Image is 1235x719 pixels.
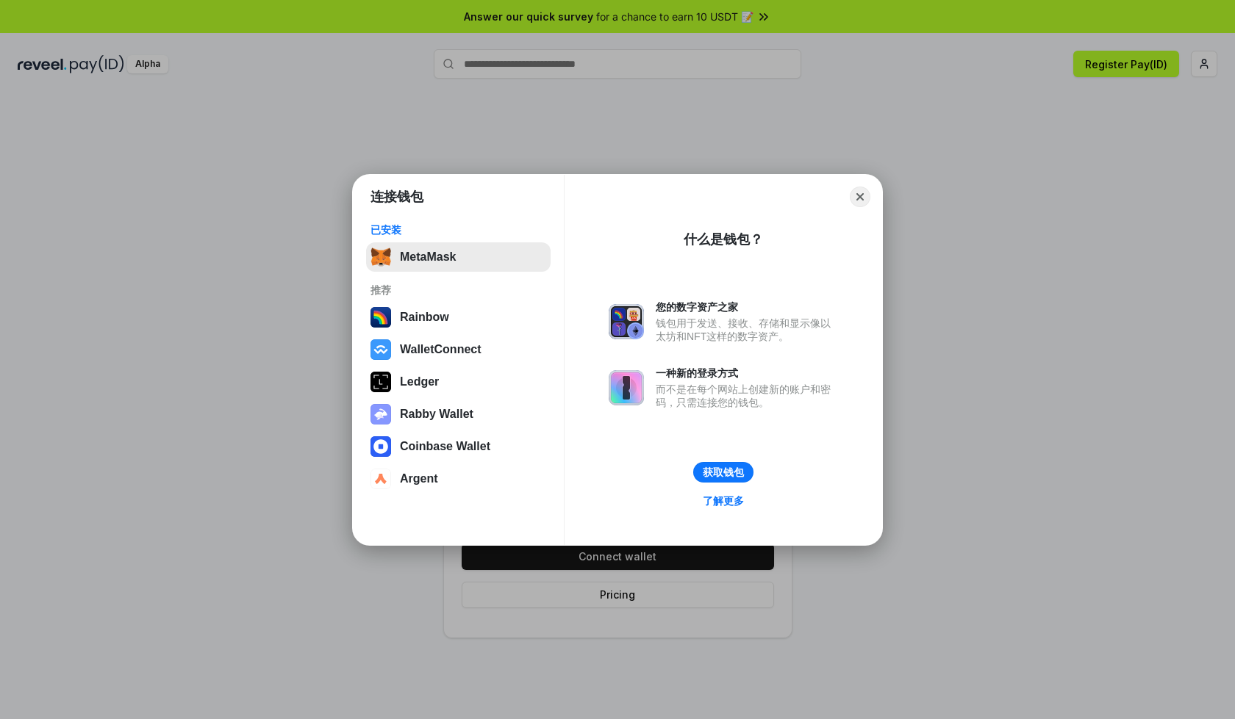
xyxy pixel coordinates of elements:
[366,303,551,332] button: Rainbow
[366,335,551,364] button: WalletConnect
[400,250,456,264] div: MetaMask
[850,187,870,207] button: Close
[370,469,391,489] img: svg+xml,%3Csvg%20width%3D%2228%22%20height%3D%2228%22%20viewBox%3D%220%200%2028%2028%22%20fill%3D...
[370,404,391,424] img: svg+xml,%3Csvg%20xmlns%3D%22http%3A%2F%2Fwww.w3.org%2F2000%2Fsvg%22%20fill%3D%22none%22%20viewBox...
[694,491,753,510] a: 了解更多
[400,375,439,389] div: Ledger
[400,472,438,485] div: Argent
[366,400,551,429] button: Rabby Wallet
[370,436,391,457] img: svg+xml,%3Csvg%20width%3D%2228%22%20height%3D%2228%22%20viewBox%3D%220%200%2028%2028%22%20fill%3D...
[366,367,551,397] button: Ledger
[370,223,546,236] div: 已安装
[400,408,473,421] div: Rabby Wallet
[370,339,391,360] img: svg+xml,%3Csvg%20width%3D%2228%22%20height%3D%2228%22%20viewBox%3D%220%200%2028%2028%22%20fill%3D...
[693,462,753,483] button: 获取钱包
[656,300,838,314] div: 您的数字资产之家
[370,372,391,392] img: svg+xml,%3Csvg%20xmlns%3D%22http%3A%2F%2Fwww.w3.org%2F2000%2Fsvg%22%20width%3D%2228%22%20height%3...
[400,311,449,324] div: Rainbow
[370,307,391,328] img: svg+xml,%3Csvg%20width%3D%22120%22%20height%3D%22120%22%20viewBox%3D%220%200%20120%20120%22%20fil...
[703,494,744,507] div: 了解更多
[656,366,838,380] div: 一种新的登录方式
[370,283,546,297] div: 推荐
[400,440,490,453] div: Coinbase Wallet
[656,383,838,409] div: 而不是在每个网站上创建新的账户和密码，只需连接您的钱包。
[366,242,551,272] button: MetaMask
[370,188,423,206] h1: 连接钱包
[366,464,551,494] button: Argent
[703,466,744,479] div: 获取钱包
[609,370,644,405] img: svg+xml,%3Csvg%20xmlns%3D%22http%3A%2F%2Fwww.w3.org%2F2000%2Fsvg%22%20fill%3D%22none%22%20viewBox...
[366,432,551,461] button: Coinbase Wallet
[684,231,763,248] div: 什么是钱包？
[400,343,482,356] div: WalletConnect
[609,304,644,339] img: svg+xml,%3Csvg%20xmlns%3D%22http%3A%2F%2Fwww.w3.org%2F2000%2Fsvg%22%20fill%3D%22none%22%20viewBox...
[370,247,391,267] img: svg+xml,%3Csvg%20fill%3D%22none%22%20height%3D%2233%22%20viewBox%3D%220%200%2035%2033%22%20width%...
[656,317,838,343] div: 钱包用于发送、接收、存储和显示像以太坊和NFT这样的数字资产。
